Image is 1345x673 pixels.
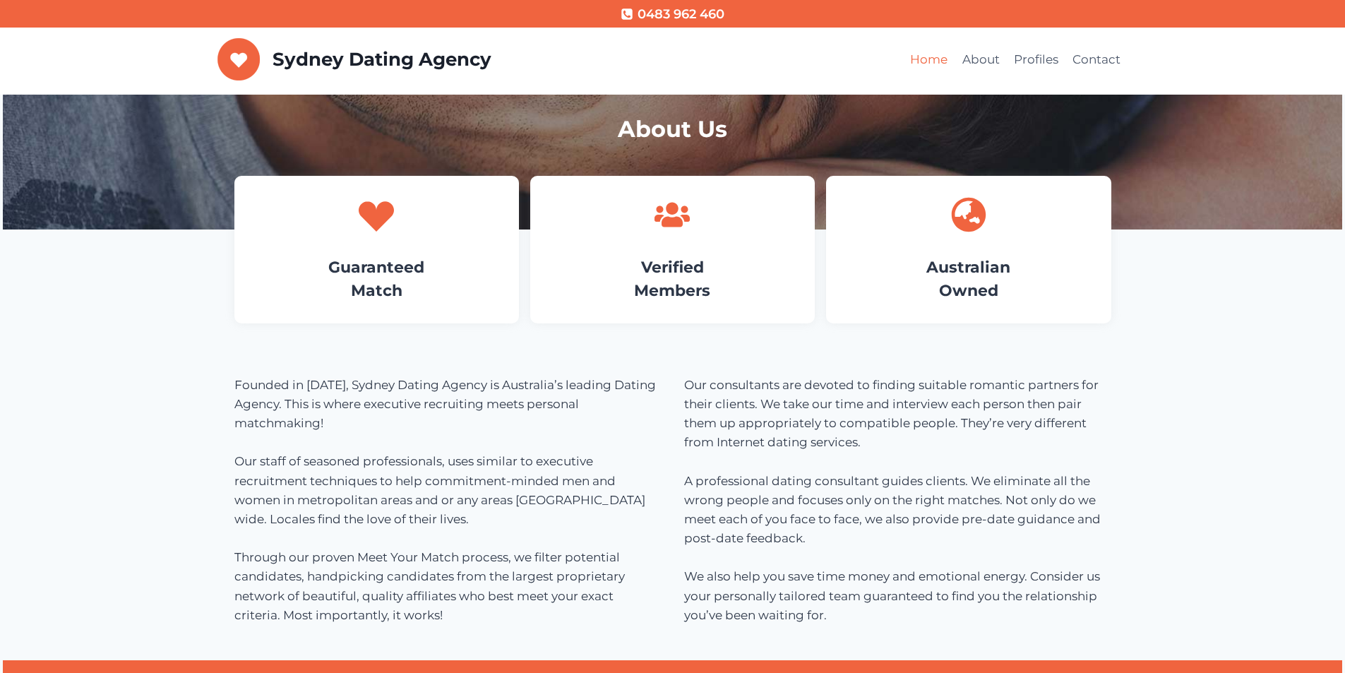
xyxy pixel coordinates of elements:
p: Sydney Dating Agency [273,49,491,71]
a: VerifiedMembers [634,258,710,300]
p: Founded in [DATE], Sydney Dating Agency is Australia’s leading Dating Agency. This is where execu... [234,376,662,625]
a: Contact [1065,43,1128,77]
span: 0483 962 460 [638,4,724,25]
a: Home [903,43,955,77]
h1: About Us [234,112,1111,146]
p: Our consultants are devoted to finding suitable romantic partners for their clients. We take our ... [684,376,1111,625]
a: Sydney Dating Agency [217,38,491,81]
a: About [955,43,1006,77]
a: Profiles [1007,43,1065,77]
a: 0483 962 460 [621,4,724,25]
a: GuaranteedMatch [328,258,424,300]
nav: Primary [903,43,1128,77]
a: AustralianOwned [926,258,1010,300]
img: Sydney Dating Agency [217,38,261,81]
